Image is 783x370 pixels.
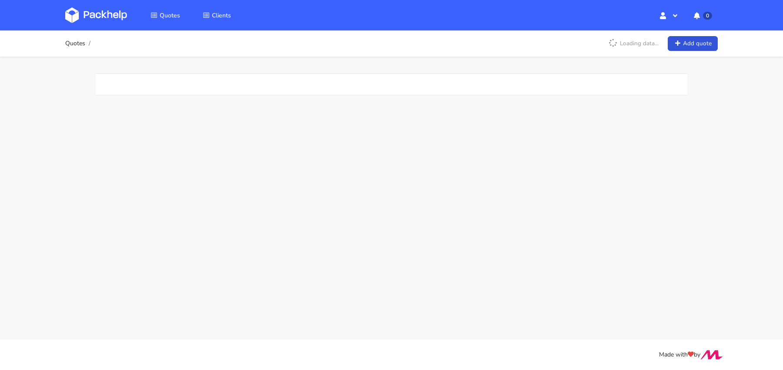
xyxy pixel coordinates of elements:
[212,11,231,20] span: Clients
[65,35,93,52] nav: breadcrumb
[604,36,663,51] p: Loading data...
[140,7,191,23] a: Quotes
[65,40,85,47] a: Quotes
[192,7,241,23] a: Clients
[687,7,718,23] button: 0
[700,350,723,360] img: Move Closer
[668,36,718,51] a: Add quote
[703,12,712,20] span: 0
[54,350,729,360] div: Made with by
[160,11,180,20] span: Quotes
[65,7,127,23] img: Dashboard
